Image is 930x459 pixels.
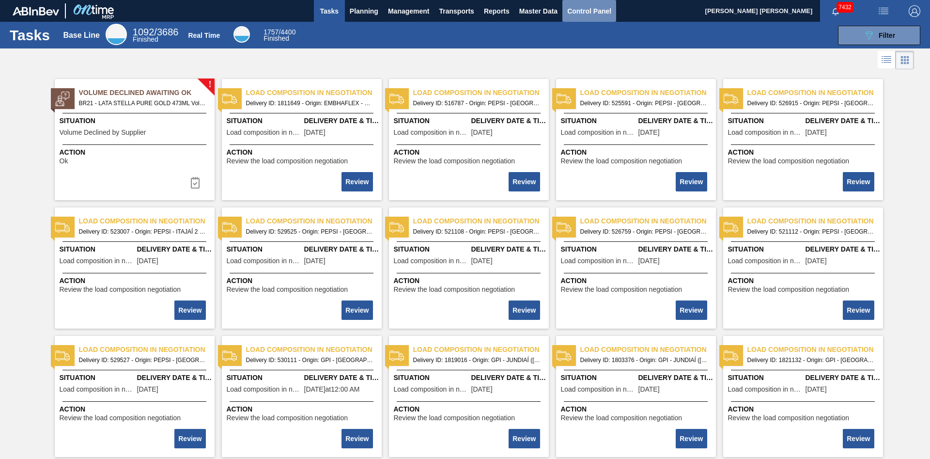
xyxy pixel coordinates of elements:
[60,404,212,414] span: Action
[394,276,546,286] span: Action
[677,428,708,449] div: Complete task: 29826350
[728,116,803,126] span: Situation
[263,28,295,36] span: / 4400
[561,386,636,393] span: Load composition in negotiation
[394,286,515,293] span: Review the load composition negotiation
[208,81,211,88] span: !
[263,28,279,36] span: 1757
[137,244,212,254] span: Delivery Date & Time
[561,158,682,165] span: Review the load composition negotiation
[728,129,803,136] span: Load composition in negotiation
[561,129,636,136] span: Load composition in negotiation
[747,355,875,365] span: Delivery ID: 1821132 - Origin: GPI - JUNDIAÍ (SP) - Destination: BR26
[413,98,541,109] span: Delivery ID: 516787 - Origin: PEPSI - ITAJAÍ 2 (SC) - Destination: BR23
[55,220,70,235] img: status
[728,244,803,254] span: Situation
[728,147,881,158] span: Action
[638,257,660,265] span: 07/15/2021,
[263,34,289,42] span: Finished
[174,301,205,320] button: Review
[55,92,70,106] img: status
[580,345,716,355] span: Load composition in negotiation
[471,244,546,254] span: Delivery Date & Time
[184,173,207,192] div: Complete task: 29826852
[394,257,469,265] span: Load composition in negotiation
[227,147,379,158] span: Action
[561,414,682,422] span: Review the load composition negotiation
[60,158,68,165] span: Ok
[246,216,382,226] span: Load composition in negotiation
[580,98,708,109] span: Delivery ID: 525591 - Origin: PEPSI - ITAJAÍ 2 (SC) - Destination: BR23
[471,386,493,393] span: 09/22/2025,
[484,5,510,17] span: Reports
[13,7,59,16] img: TNhmsLtSVTkK8tSr43FrP2fwEKptu5GPRR3wAAAABJRU5ErkJggg==
[246,98,374,109] span: Delivery ID: 1811649 - Origin: EMBHAFLEX - GUARULHOS (SP) - Destination: BR28
[319,5,340,17] span: Tasks
[677,300,708,321] div: Complete task: 29826344
[677,171,708,192] div: Complete task: 29826339
[394,147,546,158] span: Action
[561,286,682,293] span: Review the load composition negotiation
[394,129,469,136] span: Load composition in negotiation
[60,276,212,286] span: Action
[137,373,212,383] span: Delivery Date & Time
[724,220,738,235] img: status
[471,129,493,136] span: 07/03/2021,
[747,216,883,226] span: Load composition in negotiation
[79,355,207,365] span: Delivery ID: 529527 - Origin: PEPSI - ITAJAÍ 2 (SC) - Destination: BR15
[557,220,571,235] img: status
[728,276,881,286] span: Action
[342,171,373,192] div: Complete task: 29826337
[728,414,850,422] span: Review the load composition negotiation
[227,386,302,393] span: Load composition in negotiation
[728,257,803,265] span: Load composition in negotiation
[79,98,207,109] span: BR21 - LATA STELLA PURE GOLD 473ML Volume - 617323
[60,414,181,422] span: Review the load composition negotiation
[510,171,541,192] div: Complete task: 29826338
[638,244,713,254] span: Delivery Date & Time
[341,172,372,191] button: Review
[79,345,215,355] span: Load composition in negotiation
[580,216,716,226] span: Load composition in negotiation
[133,27,179,37] span: / 3686
[509,301,540,320] button: Review
[557,348,571,363] img: status
[350,5,378,17] span: Planning
[342,300,373,321] div: Complete task: 29826342
[580,355,708,365] span: Delivery ID: 1803376 - Origin: GPI - JUNDIAÍ (SP) - Destination: BR21
[510,428,541,449] div: Complete task: 29826348
[561,244,636,254] span: Situation
[389,220,404,235] img: status
[580,226,708,237] span: Delivery ID: 526759 - Origin: PEPSI - ITAJAÍ 2 (SC) - Destination: BR15
[106,24,127,45] div: Base Line
[133,35,158,43] span: Finished
[227,276,379,286] span: Action
[389,348,404,363] img: status
[341,301,372,320] button: Review
[133,28,179,43] div: Base Line
[10,30,52,41] h1: Tasks
[60,116,212,126] span: Situation
[843,429,874,448] button: Review
[246,355,374,365] span: Delivery ID: 530111 - Origin: GPI - JUNDIAÍ (SP) - Destination: BR23
[567,5,611,17] span: Control Panel
[747,345,883,355] span: Load composition in negotiation
[246,88,382,98] span: Load composition in negotiation
[638,116,713,126] span: Delivery Date & Time
[806,129,827,136] span: 07/15/2021,
[561,116,636,126] span: Situation
[233,26,250,43] div: Real Time
[60,244,135,254] span: Situation
[837,2,853,13] span: 7432
[227,414,348,422] span: Review the load composition negotiation
[304,257,325,265] span: 07/17/2021,
[304,244,379,254] span: Delivery Date & Time
[561,276,713,286] span: Action
[844,300,875,321] div: Complete task: 29826345
[79,226,207,237] span: Delivery ID: 523007 - Origin: PEPSI - ITAJAÍ 2 (SC) - Destination: BR23
[342,428,373,449] div: Complete task: 29826347
[676,429,707,448] button: Review
[222,348,237,363] img: status
[389,92,404,106] img: status
[439,5,474,17] span: Transports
